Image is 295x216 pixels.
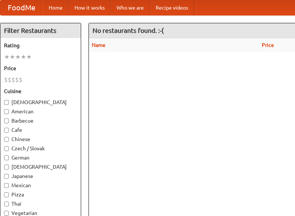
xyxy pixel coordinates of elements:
a: How it works [69,0,111,15]
li: ★ [4,53,10,61]
label: Japanese [4,172,77,180]
li: ★ [10,53,15,61]
li: ★ [15,53,21,61]
li: ★ [21,53,26,61]
input: Pizza [4,192,9,197]
input: Cafe [4,128,9,133]
label: American [4,108,77,115]
h5: Cuisine [4,88,77,95]
input: Vegetarian [4,211,9,216]
h4: Filter Restaurants [0,23,81,38]
li: $ [19,76,22,84]
a: Recipe videos [150,0,194,15]
label: Barbecue [4,117,77,124]
ng-pluralize: No restaurants found. :-( [93,27,164,34]
input: American [4,109,9,114]
li: $ [4,76,8,84]
li: $ [11,76,15,84]
a: Who we are [111,0,150,15]
li: ★ [26,53,32,61]
a: Home [43,0,69,15]
h5: Price [4,65,77,72]
label: Pizza [4,191,77,198]
input: [DEMOGRAPHIC_DATA] [4,165,9,169]
a: Price [262,42,274,48]
input: German [4,155,9,160]
li: $ [8,76,11,84]
input: Chinese [4,137,9,142]
label: Thai [4,200,77,208]
label: Chinese [4,136,77,143]
input: Czech / Slovak [4,146,9,151]
label: [DEMOGRAPHIC_DATA] [4,163,77,171]
label: Mexican [4,182,77,189]
input: Mexican [4,183,9,188]
label: German [4,154,77,161]
a: FoodMe [0,0,43,15]
label: Cafe [4,126,77,134]
li: $ [15,76,19,84]
input: [DEMOGRAPHIC_DATA] [4,100,9,105]
label: [DEMOGRAPHIC_DATA] [4,99,77,106]
input: Barbecue [4,119,9,123]
input: Thai [4,202,9,206]
h5: Rating [4,42,77,49]
a: Name [92,42,105,48]
label: Czech / Slovak [4,145,77,152]
input: Japanese [4,174,9,179]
